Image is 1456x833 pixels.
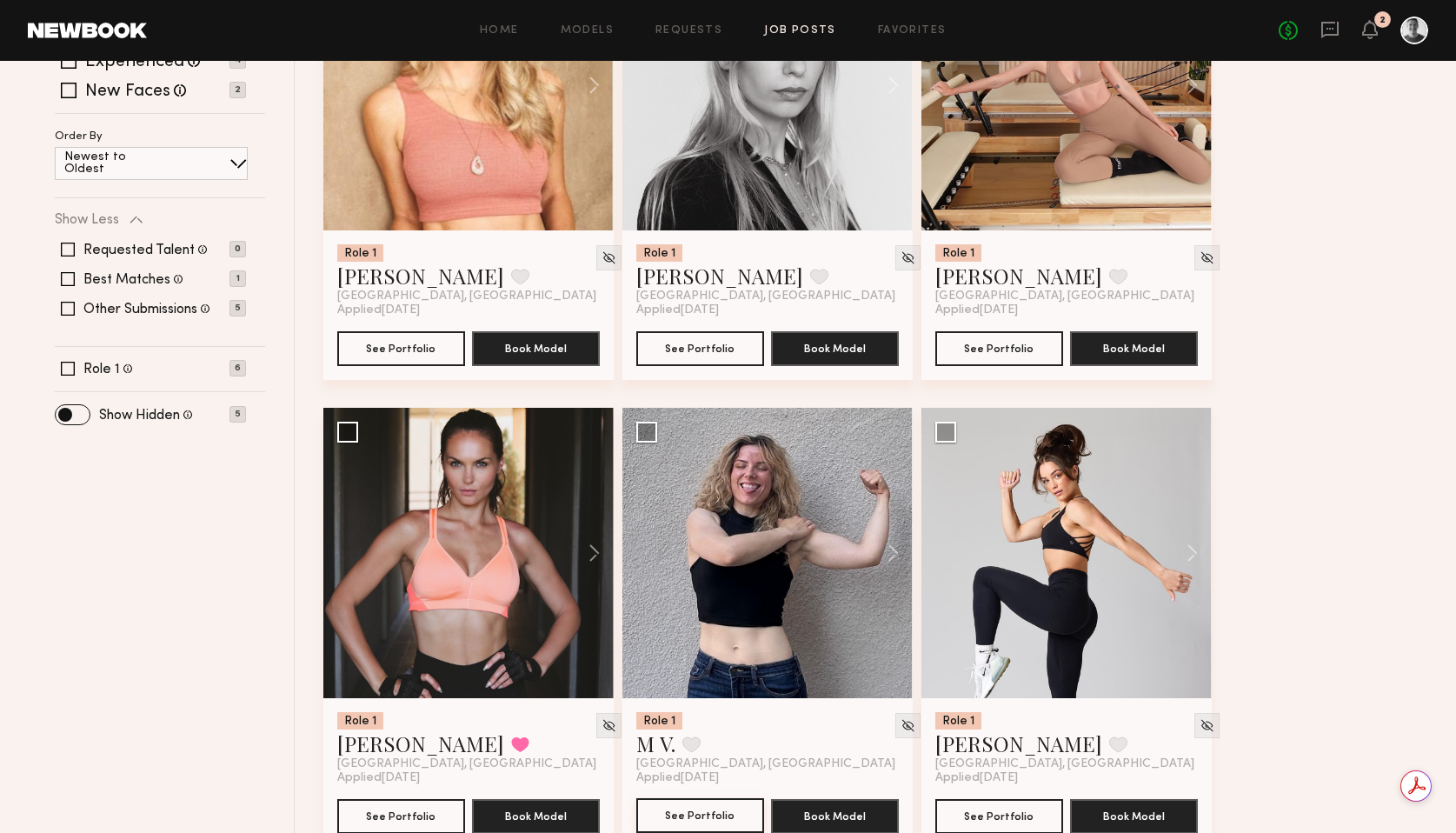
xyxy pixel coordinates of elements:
[602,718,616,733] img: Unhide Model
[337,244,383,262] div: Role 1
[771,808,899,823] a: Book Model
[636,771,899,785] div: Applied [DATE]
[636,290,895,303] span: [GEOGRAPHIC_DATA], [GEOGRAPHIC_DATA]
[935,771,1198,785] div: Applied [DATE]
[636,262,803,290] a: [PERSON_NAME]
[636,798,764,833] button: See Portfolio
[1070,331,1198,366] button: Book Model
[636,757,895,771] span: [GEOGRAPHIC_DATA], [GEOGRAPHIC_DATA]
[337,730,504,757] a: [PERSON_NAME]
[83,303,197,317] label: Other Submissions
[229,360,246,377] p: 6
[602,250,616,265] img: Unhide Model
[935,290,1194,303] span: [GEOGRAPHIC_DATA], [GEOGRAPHIC_DATA]
[1200,250,1214,265] img: Unhide Model
[1070,340,1198,355] a: Book Model
[935,331,1063,366] button: See Portfolio
[480,25,519,37] a: Home
[901,250,915,265] img: Unhide Model
[472,808,600,823] a: Book Model
[935,730,1102,757] a: [PERSON_NAME]
[337,262,504,290] a: [PERSON_NAME]
[935,262,1102,290] a: [PERSON_NAME]
[83,243,195,257] label: Requested Talent
[1380,16,1386,25] div: 2
[83,363,120,377] label: Role 1
[1070,808,1198,823] a: Book Model
[229,300,246,317] p: 5
[901,718,915,733] img: Unhide Model
[55,131,103,143] p: Order By
[764,25,836,37] a: Job Posts
[935,757,1194,771] span: [GEOGRAPHIC_DATA], [GEOGRAPHIC_DATA]
[636,730,675,757] a: M V.
[1200,718,1214,733] img: Unhide Model
[935,712,981,730] div: Role 1
[636,331,764,366] button: See Portfolio
[229,406,246,423] p: 5
[655,25,722,37] a: Requests
[83,273,170,287] label: Best Matches
[229,241,246,257] p: 0
[85,83,170,101] label: New Faces
[636,712,682,730] div: Role 1
[561,25,614,37] a: Models
[337,712,383,730] div: Role 1
[771,331,899,366] button: Book Model
[472,340,600,355] a: Book Model
[337,331,465,366] button: See Portfolio
[337,757,596,771] span: [GEOGRAPHIC_DATA], [GEOGRAPHIC_DATA]
[229,82,246,98] p: 2
[85,54,184,71] label: Experienced
[99,409,180,423] label: Show Hidden
[337,771,600,785] div: Applied [DATE]
[55,213,119,227] p: Show Less
[935,303,1198,317] div: Applied [DATE]
[229,270,246,287] p: 1
[935,244,981,262] div: Role 1
[337,303,600,317] div: Applied [DATE]
[472,331,600,366] button: Book Model
[337,290,596,303] span: [GEOGRAPHIC_DATA], [GEOGRAPHIC_DATA]
[771,340,899,355] a: Book Model
[878,25,947,37] a: Favorites
[636,244,682,262] div: Role 1
[64,151,168,176] p: Newest to Oldest
[636,303,899,317] div: Applied [DATE]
